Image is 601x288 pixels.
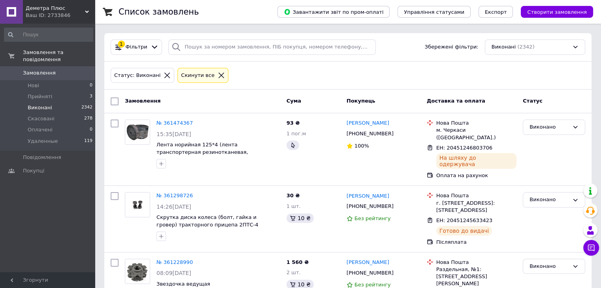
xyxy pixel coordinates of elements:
[436,145,492,151] span: ЕН: 20451246803706
[436,127,516,141] div: м. Черкаси ([GEOGRAPHIC_DATA].)
[513,9,593,15] a: Створити замовлення
[398,6,471,18] button: Управління статусами
[28,126,53,133] span: Оплачені
[529,262,569,271] div: Виконано
[286,98,301,104] span: Cума
[347,203,394,209] span: [PHONE_NUMBER]
[436,239,516,246] div: Післяплата
[90,82,92,89] span: 0
[347,131,394,137] span: [PHONE_NUMBER]
[436,217,492,223] span: ЕН: 20451245633423
[529,123,569,131] div: Виконано
[284,8,383,15] span: Завантажити звіт по пром-оплаті
[28,104,52,111] span: Виконані
[286,259,309,265] span: 1 560 ₴
[347,270,394,276] span: [PHONE_NUMBER]
[156,120,193,126] a: № 361474367
[354,282,391,288] span: Без рейтингу
[286,193,300,198] span: 30 ₴
[156,259,193,265] a: № 361228990
[286,203,301,209] span: 1 шт.
[354,143,369,149] span: 100%
[527,9,587,15] span: Створити замовлення
[156,193,193,198] a: № 361298726
[84,138,92,145] span: 119
[436,266,516,288] div: Раздельная, №1: [STREET_ADDRESS][PERSON_NAME]
[90,93,92,100] span: 3
[583,240,599,256] button: Чат з покупцем
[529,196,569,204] div: Виконано
[23,49,95,63] span: Замовлення та повідомлення
[404,9,464,15] span: Управління статусами
[28,115,55,122] span: Скасовані
[28,138,58,145] span: Удаленные
[4,28,93,42] input: Пошук
[286,213,314,223] div: 10 ₴
[156,131,191,137] span: 15:35[DATE]
[436,172,516,179] div: Оплата на рахунок
[436,259,516,266] div: Нова Пошта
[118,41,125,48] div: 1
[23,167,44,174] span: Покупці
[286,269,301,275] span: 2 шт.
[23,154,61,161] span: Повідомлення
[286,131,306,137] span: 1 пог.м
[28,93,52,100] span: Прийняті
[521,6,593,18] button: Створити замовлення
[125,259,150,284] img: Фото товару
[113,71,162,80] div: Статус: Виконані
[523,98,543,104] span: Статус
[517,44,534,50] span: (2342)
[26,5,85,12] span: Деметра Плюс
[84,115,92,122] span: 278
[119,7,199,17] h1: Список замовлень
[347,259,389,266] a: [PERSON_NAME]
[436,153,516,169] div: На шляху до одержувача
[156,270,191,276] span: 08:09[DATE]
[28,82,39,89] span: Нові
[347,98,375,104] span: Покупець
[479,6,513,18] button: Експорт
[125,98,160,104] span: Замовлення
[436,192,516,199] div: Нова Пошта
[286,120,300,126] span: 93 ₴
[156,142,248,162] a: Лента норийная 125*4 (лента транспортерная резинотканевая, конвейерные ленты)
[125,120,150,144] img: Фото товару
[425,43,479,51] span: Збережені фільтри:
[179,71,216,80] div: Cкинути все
[26,12,95,19] div: Ваш ID: 2733846
[427,98,485,104] span: Доставка та оплата
[156,214,258,235] a: Скрутка диска колеса (болт, гайка и гровер) тракторного прицепа 2ПТС-4 (запчасти 2птс4, запчасти ...
[436,200,516,214] div: г. [STREET_ADDRESS]: [STREET_ADDRESS]
[485,9,507,15] span: Експорт
[277,6,390,18] button: Завантажити звіт по пром-оплаті
[125,193,150,217] img: Фото товару
[156,204,191,210] span: 14:26[DATE]
[354,215,391,221] span: Без рейтингу
[347,120,389,127] a: [PERSON_NAME]
[347,193,389,200] a: [PERSON_NAME]
[126,43,147,51] span: Фільтри
[90,126,92,133] span: 0
[436,226,492,236] div: Готово до видачі
[492,43,516,51] span: Виконані
[168,39,376,55] input: Пошук за номером замовлення, ПІБ покупця, номером телефону, Email, номером накладної
[125,192,150,217] a: Фото товару
[23,69,56,77] span: Замовлення
[81,104,92,111] span: 2342
[436,120,516,127] div: Нова Пошта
